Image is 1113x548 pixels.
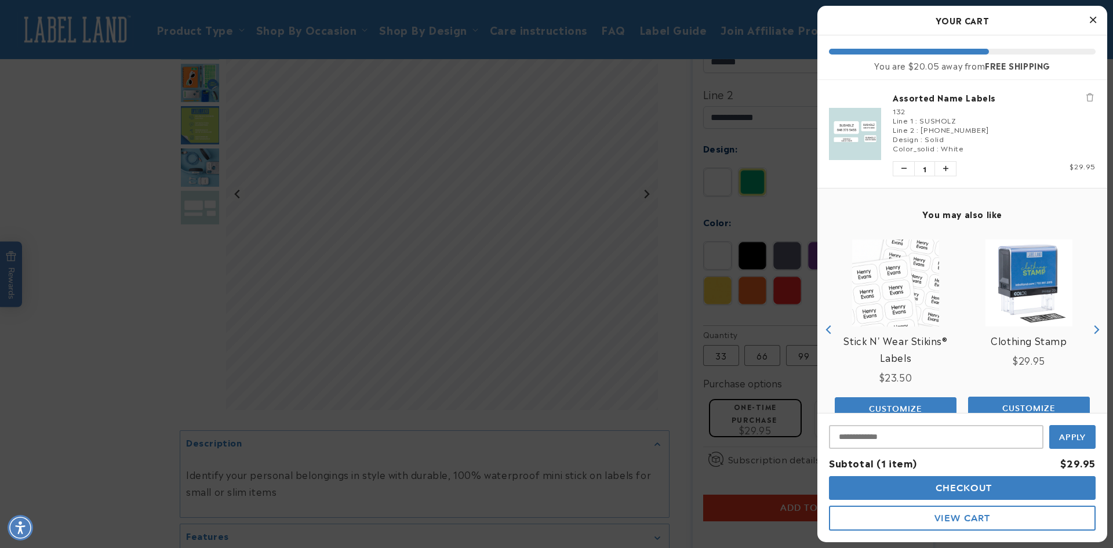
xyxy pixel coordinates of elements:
[829,209,1096,219] h4: You may also like
[968,397,1090,420] button: Add the product, Clothing Stamp to Cart
[921,133,923,144] span: :
[935,162,956,176] button: Increase quantity of Assorted Name Labels
[962,228,1096,431] div: product
[991,332,1067,349] a: View Clothing Stamp
[829,506,1096,531] button: cart
[893,162,914,176] button: Decrease quantity of Assorted Name Labels
[933,482,992,493] span: Checkout
[916,124,919,135] span: :
[9,455,147,490] iframe: Sign Up via Text for Offers
[8,515,33,540] div: Accessibility Menu
[829,12,1096,29] h2: Your Cart
[893,143,935,153] span: Color_solid
[985,59,1050,71] b: FREE SHIPPING
[893,124,915,135] span: Line 2
[893,133,919,144] span: Design
[1013,353,1045,367] span: $29.95
[925,133,944,144] span: Solid
[893,106,1096,115] div: 132
[914,162,935,176] span: 1
[829,476,1096,500] button: cart
[829,60,1096,71] div: You are $20.05 away from
[893,92,1096,103] a: Assorted Name Labels
[921,124,988,135] span: [PHONE_NUMBER]
[941,143,963,153] span: White
[1084,12,1101,29] button: Close Cart
[985,239,1072,326] img: Clothing Stamp - Label Land
[829,108,881,160] img: Assorted Name Labels - Label Land
[1060,455,1096,471] div: $29.95
[1087,321,1104,338] button: Next
[937,143,939,153] span: :
[934,513,990,524] span: View Cart
[835,332,956,366] a: View Stick N' Wear Stikins® Labels
[829,456,916,470] span: Subtotal (1 item)
[893,115,914,125] span: Line 1
[1049,425,1096,449] button: Apply
[1084,92,1096,103] button: Remove Assorted Name Labels
[829,80,1096,188] li: product
[852,239,939,326] img: View Stick N' Wear Stikins® Labels
[829,425,1043,449] input: Input Discount
[1059,432,1086,442] span: Apply
[919,115,956,125] span: SUSHOLZ
[1002,403,1056,413] span: Customize
[820,321,838,338] button: Previous
[829,228,962,431] div: product
[869,404,922,414] span: Customize
[835,397,956,420] button: Add the product, Stick N' Wear Stikins® Labels to Cart
[879,370,912,384] span: $23.50
[915,115,918,125] span: :
[1070,161,1096,171] span: $29.95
